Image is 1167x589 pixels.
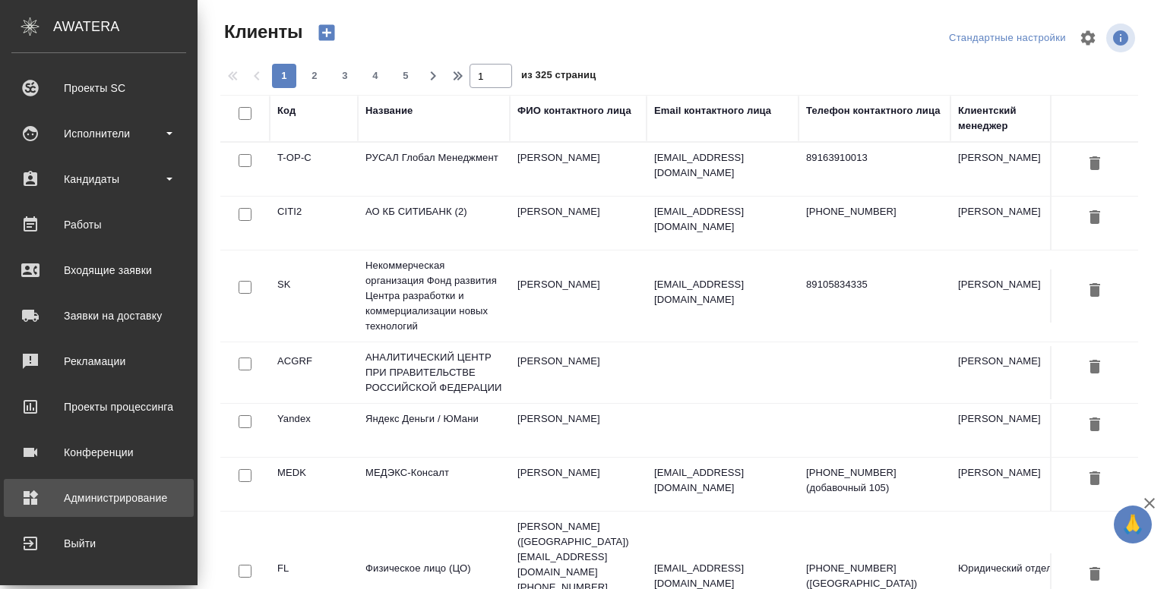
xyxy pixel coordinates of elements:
span: 2 [302,68,327,83]
div: ФИО контактного лица [517,103,631,118]
div: Входящие заявки [11,259,186,282]
span: из 325 страниц [521,66,596,88]
button: 5 [394,64,418,88]
div: AWATERA [53,11,198,42]
span: Посмотреть информацию [1106,24,1138,52]
a: Рекламации [4,342,194,380]
td: [PERSON_NAME] [510,404,647,457]
span: Клиенты [220,20,302,44]
td: АО КБ СИТИБАНК (2) [358,197,510,250]
a: Проекты SC [4,69,194,107]
div: Код [277,103,296,118]
td: Яндекс Деньги / ЮМани [358,404,510,457]
p: [PHONE_NUMBER] [806,204,943,219]
td: [PERSON_NAME] [510,143,647,196]
td: [PERSON_NAME] [950,458,1072,511]
span: Настроить таблицу [1070,20,1106,56]
a: Администрирование [4,479,194,517]
p: [EMAIL_ADDRESS][DOMAIN_NAME] [654,150,791,181]
td: [PERSON_NAME] [510,346,647,399]
div: Рекламации [11,350,186,373]
p: [EMAIL_ADDRESS][DOMAIN_NAME] [654,465,791,496]
div: split button [945,27,1070,50]
a: Входящие заявки [4,251,194,289]
div: Администрирование [11,487,186,509]
td: [PERSON_NAME] [950,143,1072,196]
a: Работы [4,206,194,244]
td: Некоммерческая организация Фонд развития Центра разработки и коммерциализации новых технологий [358,250,510,342]
td: MEDK [270,458,358,511]
a: Конференции [4,433,194,471]
a: Выйти [4,524,194,562]
div: Конференции [11,441,186,464]
td: РУСАЛ Глобал Менеджмент [358,143,510,196]
td: МЕДЭКС-Консалт [358,458,510,511]
div: Проекты SC [11,77,186,99]
div: Заявки на доставку [11,304,186,327]
span: 🙏 [1120,509,1146,540]
div: Email контактного лица [654,103,771,118]
span: 5 [394,68,418,83]
div: Название [365,103,413,118]
div: Телефон контактного лица [806,103,941,118]
td: [PERSON_NAME] [950,197,1072,250]
td: [PERSON_NAME] [510,458,647,511]
td: SK [270,269,358,323]
div: Работы [11,213,186,236]
td: Yandex [270,404,358,457]
p: 89105834335 [806,277,943,292]
button: Удалить [1082,465,1108,493]
button: Создать [308,20,345,46]
button: Удалить [1082,561,1108,589]
button: Удалить [1082,277,1108,305]
p: [EMAIL_ADDRESS][DOMAIN_NAME] [654,277,791,307]
a: Заявки на доставку [4,297,194,335]
td: [PERSON_NAME] [510,197,647,250]
button: Удалить [1082,150,1108,178]
td: CITI2 [270,197,358,250]
span: 4 [363,68,387,83]
div: Выйти [11,532,186,555]
button: Удалить [1082,354,1108,382]
div: Кандидаты [11,168,186,191]
a: Проекты процессинга [4,388,194,426]
td: [PERSON_NAME] [510,269,647,323]
td: [PERSON_NAME] [950,269,1072,323]
p: [PHONE_NUMBER] (добавочный 105) [806,465,943,496]
button: 3 [333,64,357,88]
p: 89163910013 [806,150,943,165]
button: 🙏 [1114,506,1152,543]
button: 2 [302,64,327,88]
button: Удалить [1082,204,1108,232]
button: Удалить [1082,411,1108,439]
td: T-OP-C [270,143,358,196]
p: [EMAIL_ADDRESS][DOMAIN_NAME] [654,204,791,235]
td: [PERSON_NAME] [950,346,1072,399]
td: АНАЛИТИЧЕСКИЙ ЦЕНТР ПРИ ПРАВИТЕЛЬСТВЕ РОССИЙСКОЙ ФЕДЕРАЦИИ [358,342,510,403]
td: [PERSON_NAME] [950,404,1072,457]
div: Клиентский менеджер [958,103,1064,134]
div: Исполнители [11,122,186,145]
button: 4 [363,64,387,88]
td: ACGRF [270,346,358,399]
div: Проекты процессинга [11,395,186,418]
span: 3 [333,68,357,83]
